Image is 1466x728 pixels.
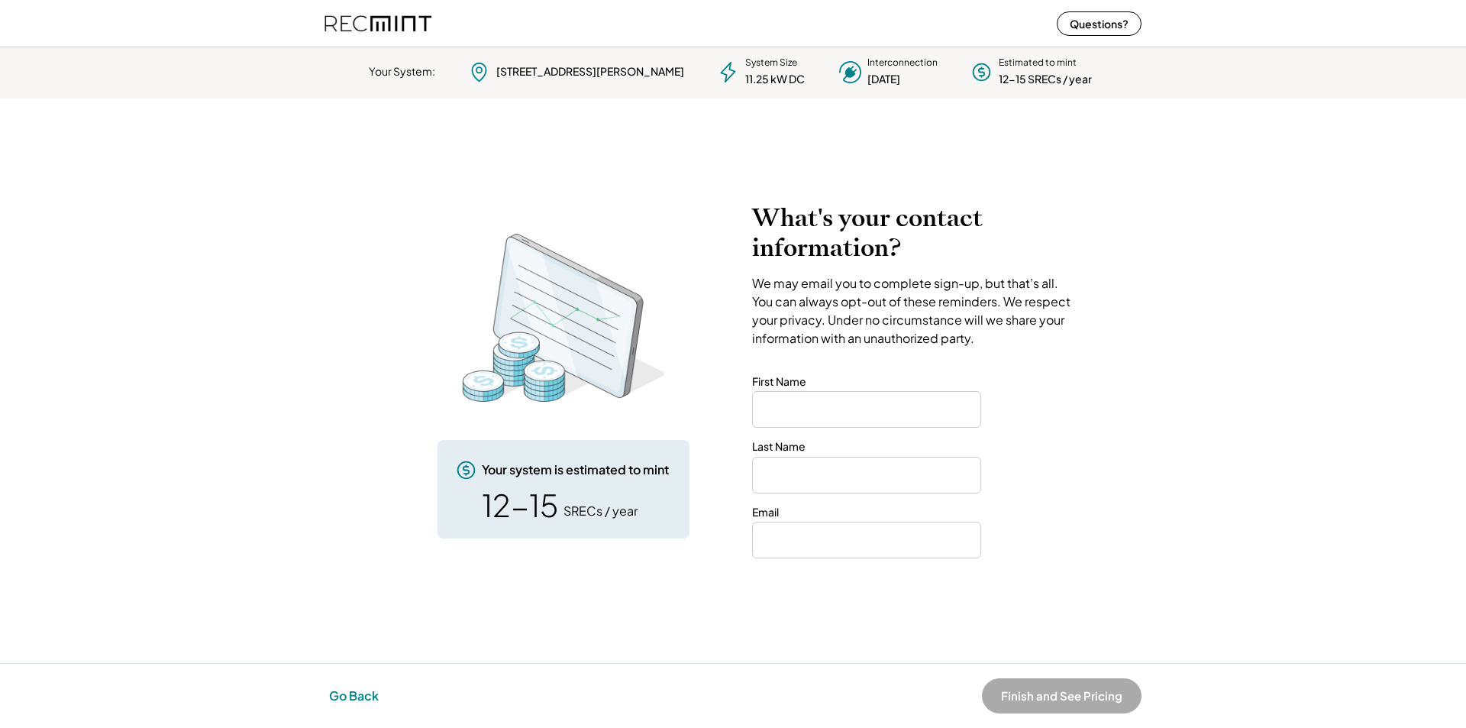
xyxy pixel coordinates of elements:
[745,72,805,87] div: 11.25 kW DC
[441,226,686,409] img: RecMintArtboard%203%20copy%204.png
[752,505,779,520] div: Email
[325,679,383,713] button: Go Back
[999,72,1092,87] div: 12-15 SRECs / year
[752,274,1077,348] div: We may email you to complete sign-up, but that’s all. You can always opt-out of these reminders. ...
[752,203,1077,263] h2: What's your contact information?
[369,64,435,79] div: Your System:
[482,490,558,520] div: 12-15
[867,57,938,70] div: Interconnection
[482,461,669,478] div: Your system is estimated to mint
[1057,11,1141,36] button: Questions?
[999,57,1077,70] div: Estimated to mint
[752,374,806,390] div: First Name
[982,678,1141,713] button: Finish and See Pricing
[563,503,638,519] div: SRECs / year
[325,3,431,44] img: recmint-logotype%403x%20%281%29.jpeg
[867,72,900,87] div: [DATE]
[752,439,806,455] div: Last Name
[496,64,684,79] div: [STREET_ADDRESS][PERSON_NAME]
[745,57,797,70] div: System Size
